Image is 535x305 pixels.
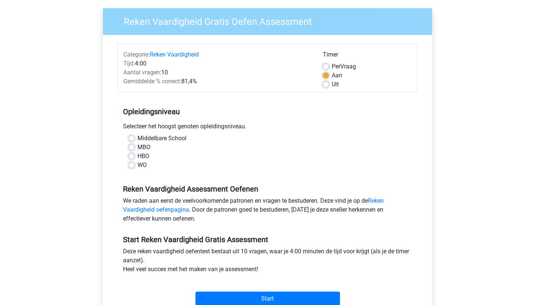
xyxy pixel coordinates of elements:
label: WO [137,161,147,170]
span: Per [332,63,340,70]
label: MBO [137,143,150,152]
a: Reken Vaardigheid [150,51,199,58]
div: Deze reken vaardigheid oefentest bestaat uit 10 vragen, waar je 4:00 minuten de tijd voor krijgt ... [117,247,418,277]
h5: Reken Vaardigheid Assessment Oefenen [123,184,412,193]
div: 81,4% [118,77,317,86]
h3: Reken Vaardigheid Gratis Oefen Assessment [115,13,427,28]
h5: Opleidingsniveau [123,104,412,119]
div: 10 [118,68,317,77]
div: Timer [323,50,412,62]
div: We raden aan eerst de veelvoorkomende patronen en vragen te bestuderen. Deze vind je op de . Door... [117,196,418,226]
h5: Start Reken Vaardigheid Gratis Assessment [123,235,412,244]
span: Tijd: [123,60,135,67]
label: Middelbare School [137,134,187,143]
span: Aantal vragen: [123,69,161,76]
label: HBO [137,152,149,161]
label: Aan [332,71,342,80]
span: Categorie: [123,51,150,58]
label: Uit [332,80,339,89]
div: 4:00 [118,59,317,68]
label: Vraag [332,62,356,71]
span: Gemiddelde % correct: [123,78,181,85]
div: Selecteer het hoogst genoten opleidingsniveau. [117,122,418,134]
